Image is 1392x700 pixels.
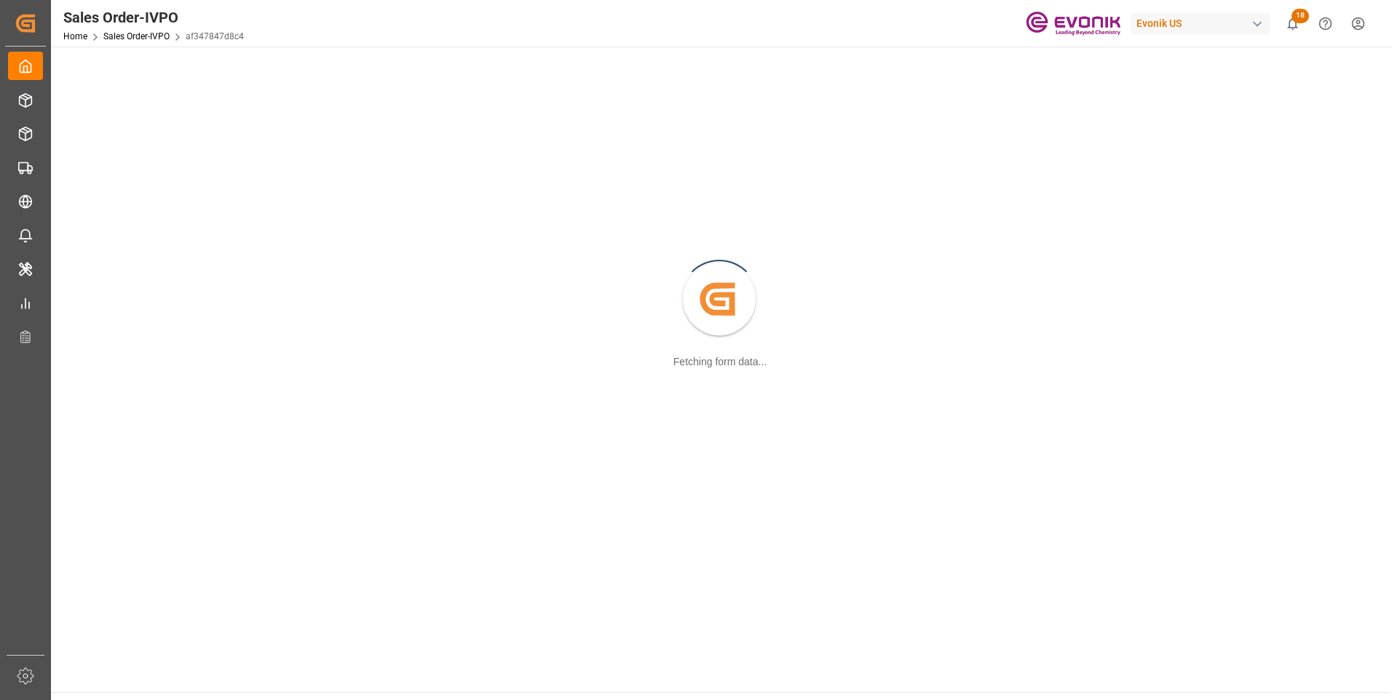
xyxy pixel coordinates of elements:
[1276,7,1309,40] button: show 18 new notifications
[673,354,767,370] div: Fetching form data...
[63,31,87,41] a: Home
[1131,9,1276,37] button: Evonik US
[1131,13,1270,34] div: Evonik US
[1026,11,1120,36] img: Evonik-brand-mark-Deep-Purple-RGB.jpeg_1700498283.jpeg
[1292,9,1309,23] span: 18
[1309,7,1342,40] button: Help Center
[63,7,244,28] div: Sales Order-IVPO
[103,31,170,41] a: Sales Order-IVPO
